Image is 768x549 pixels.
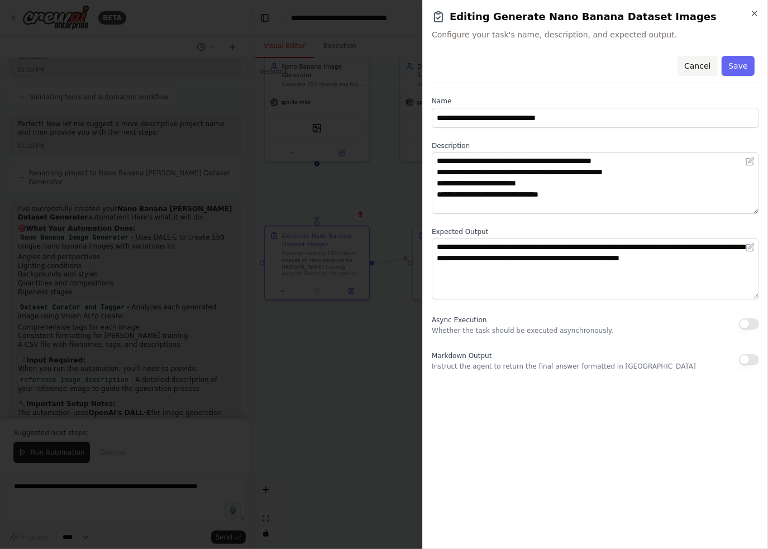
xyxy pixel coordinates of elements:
span: Configure your task's name, description, and expected output. [432,29,759,40]
p: Whether the task should be executed asynchronously. [432,326,613,335]
button: Open in editor [743,155,757,168]
label: Name [432,97,759,106]
button: Save [722,56,755,76]
p: Instruct the agent to return the final answer formatted in [GEOGRAPHIC_DATA] [432,362,696,371]
span: Markdown Output [432,352,492,360]
h2: Editing Generate Nano Banana Dataset Images [432,9,759,25]
button: Open in editor [743,241,757,254]
button: Cancel [678,56,717,76]
label: Expected Output [432,227,759,236]
span: Async Execution [432,316,486,324]
label: Description [432,141,759,150]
